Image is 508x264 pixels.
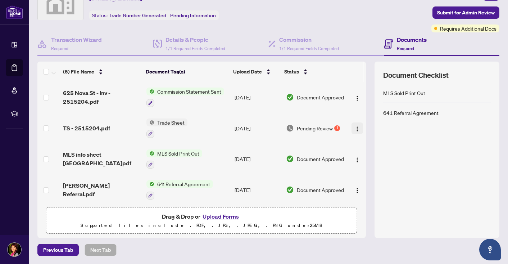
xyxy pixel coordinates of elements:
[351,122,363,134] button: Logo
[43,244,73,256] span: Previous Tab
[51,35,102,44] h4: Transaction Wizard
[165,46,225,51] span: 1/1 Required Fields Completed
[397,46,414,51] span: Required
[37,244,79,256] button: Previous Tab
[286,155,294,163] img: Document Status
[146,88,154,95] img: Status Icon
[354,188,360,193] img: Logo
[6,5,23,19] img: logo
[437,7,495,18] span: Submit for Admin Review
[63,150,141,167] span: MLS info sheet [GEOGRAPHIC_DATA]pdf
[284,68,299,76] span: Status
[146,118,154,126] img: Status Icon
[440,24,496,32] span: Requires Additional Docs
[51,221,353,230] p: Supported files include .PDF, .JPG, .JPEG, .PNG under 25 MB
[286,186,294,194] img: Document Status
[297,93,344,101] span: Document Approved
[46,207,357,234] span: Drag & Drop orUpload FormsSupported files include .PDF, .JPG, .JPEG, .PNG under25MB
[146,149,154,157] img: Status Icon
[146,180,213,200] button: Status Icon641 Referral Agreement
[432,6,499,19] button: Submit for Admin Review
[146,118,187,138] button: Status IconTrade Sheet
[232,113,283,144] td: [DATE]
[383,109,439,117] div: 641 Referral Agreement
[63,181,141,198] span: [PERSON_NAME] Referral.pdf
[162,212,241,221] span: Drag & Drop or
[146,149,202,169] button: Status IconMLS Sold Print Out
[281,62,345,82] th: Status
[232,82,283,113] td: [DATE]
[297,155,344,163] span: Document Approved
[286,124,294,132] img: Document Status
[154,149,202,157] span: MLS Sold Print Out
[109,12,216,19] span: Trade Number Generated - Pending Information
[479,239,501,260] button: Open asap
[351,153,363,165] button: Logo
[232,144,283,175] td: [DATE]
[233,68,262,76] span: Upload Date
[383,89,425,97] div: MLS Sold Print Out
[397,35,427,44] h4: Documents
[351,91,363,103] button: Logo
[85,244,117,256] button: Next Tab
[279,46,339,51] span: 1/1 Required Fields Completed
[354,157,360,163] img: Logo
[354,95,360,101] img: Logo
[146,180,154,188] img: Status Icon
[63,68,94,76] span: (5) File Name
[297,124,333,132] span: Pending Review
[334,125,340,131] div: 1
[200,212,241,221] button: Upload Forms
[63,124,110,133] span: TS - 2515204.pdf
[232,174,283,205] td: [DATE]
[60,62,143,82] th: (5) File Name
[154,118,187,126] span: Trade Sheet
[154,88,224,95] span: Commission Statement Sent
[230,62,282,82] th: Upload Date
[279,35,339,44] h4: Commission
[286,93,294,101] img: Document Status
[165,35,225,44] h4: Details & People
[297,186,344,194] span: Document Approved
[143,62,230,82] th: Document Tag(s)
[8,243,21,256] img: Profile Icon
[354,126,360,132] img: Logo
[351,184,363,196] button: Logo
[146,88,224,107] button: Status IconCommission Statement Sent
[383,70,449,80] span: Document Checklist
[154,180,213,188] span: 641 Referral Agreement
[89,10,219,20] div: Status:
[63,89,141,106] span: 625 Nova St - Inv - 2515204.pdf
[51,46,68,51] span: Required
